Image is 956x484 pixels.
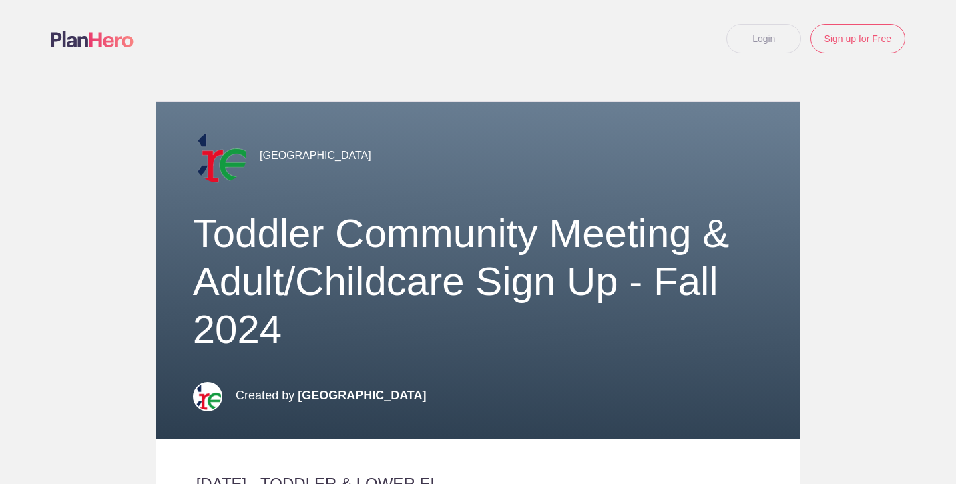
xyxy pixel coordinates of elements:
img: Creo [193,382,222,411]
div: [GEOGRAPHIC_DATA] [193,129,764,183]
h1: Toddler Community Meeting & Adult/Childcare Sign Up - Fall 2024 [193,210,764,354]
img: Creo [193,130,246,183]
a: Sign up for Free [810,24,905,53]
p: Created by [236,381,426,410]
img: Logo main planhero [51,31,134,47]
a: Login [726,24,801,53]
span: [GEOGRAPHIC_DATA] [298,389,426,402]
